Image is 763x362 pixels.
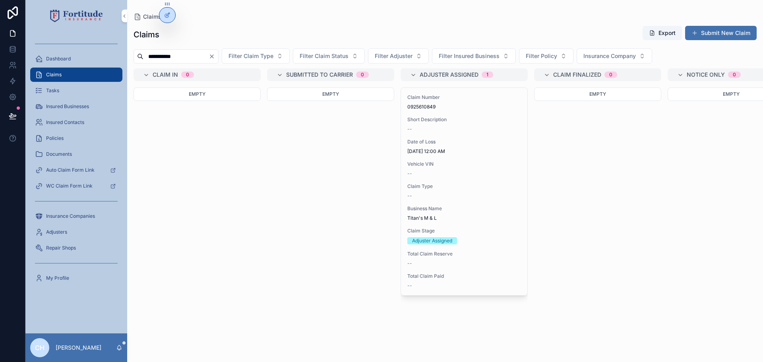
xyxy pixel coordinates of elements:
span: Date of Loss [407,139,521,145]
span: Insured Businesses [46,103,89,110]
span: Policies [46,135,64,141]
span: Submitted to Carrier [286,71,353,79]
a: Tasks [30,83,122,98]
span: Claims [46,72,62,78]
span: Repair Shops [46,245,76,251]
a: Insurance Companies [30,209,122,223]
a: Claims [134,13,161,21]
button: Select Button [222,48,290,64]
img: App logo [50,10,103,22]
div: 0 [361,72,364,78]
a: Claim Number0925610849Short Description--Date of Loss[DATE] 12:00 AMVehicle VIN--Claim Type--Busi... [401,87,528,296]
a: Insured Businesses [30,99,122,114]
span: Claim Finalized [553,71,601,79]
span: Filter Claim Status [300,52,349,60]
a: Auto Claim Form Link [30,163,122,177]
span: -- [407,260,412,267]
span: My Profile [46,275,69,281]
span: Filter Policy [526,52,557,60]
span: Empty [189,91,205,97]
span: -- [407,283,412,289]
span: Claim Type [407,183,521,190]
span: Tasks [46,87,59,94]
span: Auto Claim Form Link [46,167,95,173]
span: Insurance Company [583,52,636,60]
div: 0 [186,72,189,78]
span: Claim In [153,71,178,79]
a: Repair Shops [30,241,122,255]
span: Claims [143,13,161,21]
button: Submit New Claim [685,26,757,40]
span: Claim Stage [407,228,521,234]
span: 0925610849 [407,104,521,110]
div: scrollable content [25,32,127,296]
span: Adjusters [46,229,67,235]
span: Filter Claim Type [229,52,273,60]
a: Documents [30,147,122,161]
span: Filter Insured Business [439,52,500,60]
button: Export [643,26,682,40]
span: Claim Number [407,94,521,101]
span: Insured Contacts [46,119,84,126]
p: [PERSON_NAME] [56,344,101,352]
span: Total Claim Reserve [407,251,521,257]
span: Documents [46,151,72,157]
span: Insurance Companies [46,213,95,219]
span: CH [35,343,45,352]
span: -- [407,126,412,132]
a: Policies [30,131,122,145]
a: WC Claim Form Link [30,179,122,193]
span: Filter Adjuster [375,52,412,60]
div: 1 [486,72,488,78]
span: -- [407,193,412,199]
span: Vehicle VIN [407,161,521,167]
span: Total Claim Paid [407,273,521,279]
a: My Profile [30,271,122,285]
span: Empty [723,91,740,97]
button: Select Button [519,48,573,64]
button: Select Button [293,48,365,64]
div: Adjuster Assigned [412,237,452,244]
div: 0 [733,72,736,78]
span: -- [407,170,412,177]
span: Notice Only [687,71,725,79]
button: Select Button [577,48,652,64]
span: Empty [589,91,606,97]
span: Business Name [407,205,521,212]
h1: Claims [134,29,159,40]
span: Empty [322,91,339,97]
a: Claims [30,68,122,82]
span: Adjuster Assigned [420,71,478,79]
button: Clear [209,53,218,60]
a: Dashboard [30,52,122,66]
span: Dashboard [46,56,71,62]
span: [DATE] 12:00 AM [407,148,521,155]
button: Select Button [368,48,429,64]
a: Adjusters [30,225,122,239]
a: Insured Contacts [30,115,122,130]
span: WC Claim Form Link [46,183,93,189]
span: Short Description [407,116,521,123]
div: 0 [609,72,612,78]
span: Titan's M & L [407,215,521,221]
button: Select Button [432,48,516,64]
